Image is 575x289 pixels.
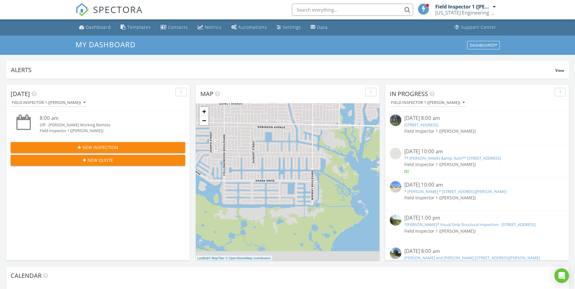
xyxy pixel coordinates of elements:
div: 8:00 am [40,115,171,122]
div: Open Intercom Messenger [554,268,569,283]
a: [DATE] 10:00 am ** [PERSON_NAME] &amp; Ram** [STREET_ADDRESS] Field Inspector 1 ([PERSON_NAME]) [390,148,564,175]
span: Field Inspector 1 ([PERSON_NAME]) [404,228,476,234]
a: [DATE] 10:00 am * [PERSON_NAME] * [STREET_ADDRESS][PERSON_NAME] Field Inspector 1 ([PERSON_NAME]) [390,181,564,208]
div: Settings [283,24,301,30]
a: Templates [118,22,153,33]
div: Field Inspector 1 ([PERSON_NAME]) [391,101,465,105]
a: Dashboard [77,22,113,33]
a: Metrics [195,22,224,33]
input: Search everything... [292,4,413,16]
a: * [PERSON_NAME] * [STREET_ADDRESS][PERSON_NAME] [404,189,506,194]
span: Field Inspector 1 ([PERSON_NAME]) [404,161,476,167]
div: Contacts [168,24,188,30]
div: Field Inspector 1 ([PERSON_NAME]) [40,128,171,134]
span: New Quote [88,157,113,163]
a: Data [308,22,330,33]
div: Support Center [461,24,496,30]
span: Field Inspector 1 ([PERSON_NAME]) [404,128,476,134]
span: New Inspection [82,144,118,151]
div: [DATE] 10:00 am [404,148,550,155]
a: Support Center [452,22,499,33]
img: The Best Home Inspection Software - Spectora [75,3,89,16]
a: Contacts [158,22,190,33]
span: Map [200,90,213,98]
button: New Quote [11,155,185,166]
a: [DATE] 8:00 am [PERSON_NAME] and [PERSON_NAME] [STREET_ADDRESS][PERSON_NAME] Field Inspector 1 ([... [390,247,564,274]
img: streetview [390,148,401,159]
div: Data [317,24,328,30]
img: streetview [390,181,401,193]
a: Settings [274,22,303,33]
div: Automations [238,24,267,30]
div: Templates [127,24,151,30]
div: Florida Engineering LLC [435,10,496,16]
a: Leaflet [197,256,207,260]
div: [DATE] 8:00 am [404,115,550,122]
div: [DATE] 8:00 am [404,247,550,255]
a: © MapTiler [208,256,225,260]
div: | [196,256,272,261]
div: Dashboards [470,43,497,47]
div: Off - [PERSON_NAME] Working Remote [40,122,171,128]
div: Alerts [11,66,555,74]
a: *[PERSON_NAME]* Visual Only Structural Inspection - [STREET_ADDRESS] [404,222,536,227]
a: SPECTORA [75,8,143,21]
span: Calendar [11,271,42,280]
div: Dashboard [86,24,111,30]
a: [DATE] 8:00 am [STREET_ADDRESS] Field Inspector 1 ([PERSON_NAME]) [390,115,564,141]
span: [DATE] [11,90,30,98]
a: © OpenStreetMap contributors [226,256,271,260]
a: Zoom in [199,107,209,116]
span: My Dashboard [75,39,135,49]
button: Field Inspector 1 ([PERSON_NAME]) [390,99,466,107]
span: SPECTORA [93,3,143,16]
div: Metrics [205,24,222,30]
img: streetview [390,214,401,226]
div: [DATE] 1:00 pm [404,214,550,222]
span: View [555,68,564,73]
div: Field Inspector 1 ([PERSON_NAME]) [435,4,491,10]
span: In Progress [390,90,428,98]
img: streetview [390,247,401,259]
button: Dashboards [467,41,500,49]
div: [DATE] 10:00 am [404,181,550,189]
a: ** [PERSON_NAME] &amp; Ram** [STREET_ADDRESS] [404,155,501,161]
a: [STREET_ADDRESS] [404,122,438,128]
a: Automations (Basic) [229,22,269,33]
img: streetview [390,115,401,126]
button: Field Inspector 1 ([PERSON_NAME]) [11,99,87,107]
a: [DATE] 1:00 pm *[PERSON_NAME]* Visual Only Structural Inspection - [STREET_ADDRESS] Field Inspect... [390,214,564,241]
span: Field Inspector 1 ([PERSON_NAME]) [404,195,476,201]
button: New Inspection [11,142,185,153]
a: Zoom out [199,116,209,125]
div: Field Inspector 1 ([PERSON_NAME]) [12,101,85,105]
a: [PERSON_NAME] and [PERSON_NAME] [STREET_ADDRESS][PERSON_NAME] [404,255,540,261]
